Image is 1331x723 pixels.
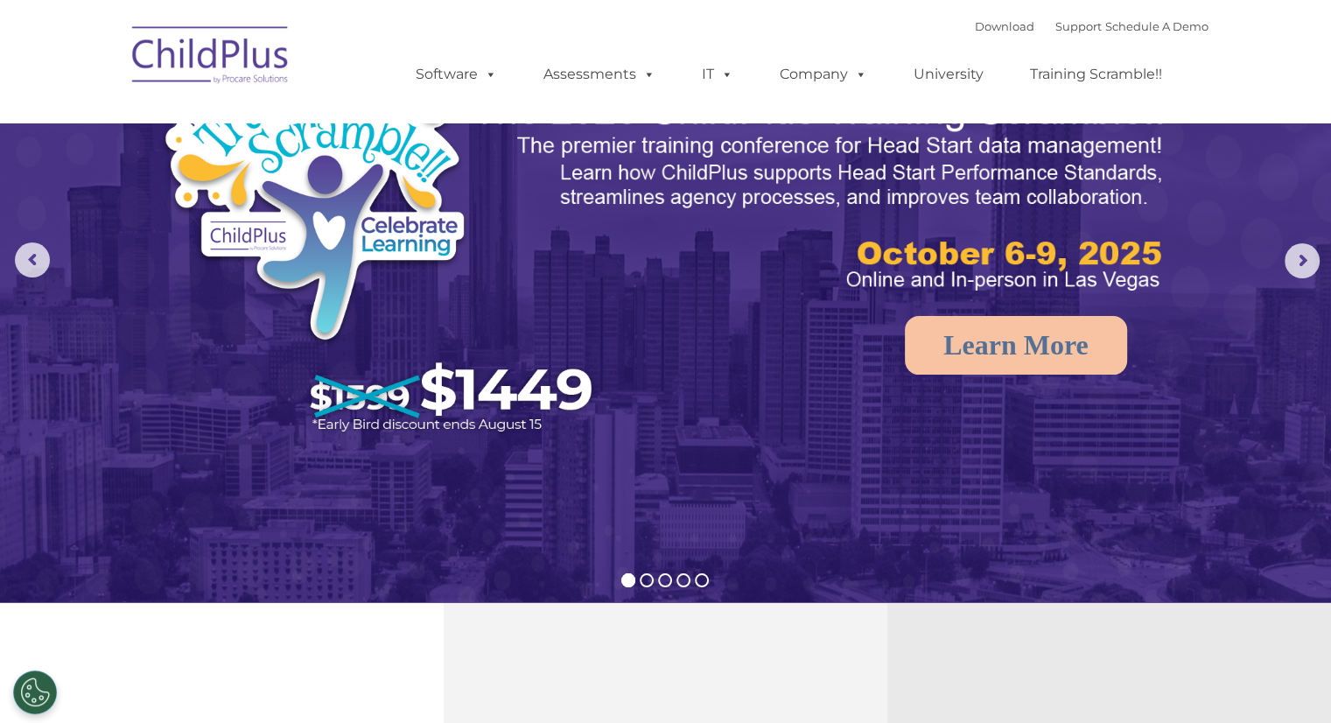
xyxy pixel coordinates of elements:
[905,316,1127,375] a: Learn More
[896,57,1001,92] a: University
[1055,19,1102,33] a: Support
[526,57,673,92] a: Assessments
[684,57,751,92] a: IT
[975,19,1034,33] a: Download
[1012,57,1180,92] a: Training Scramble!!
[123,14,298,102] img: ChildPlus by Procare Solutions
[1105,19,1208,33] a: Schedule A Demo
[762,57,885,92] a: Company
[243,116,297,129] span: Last name
[398,57,515,92] a: Software
[243,187,318,200] span: Phone number
[975,19,1208,33] font: |
[13,670,57,714] button: Cookies Settings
